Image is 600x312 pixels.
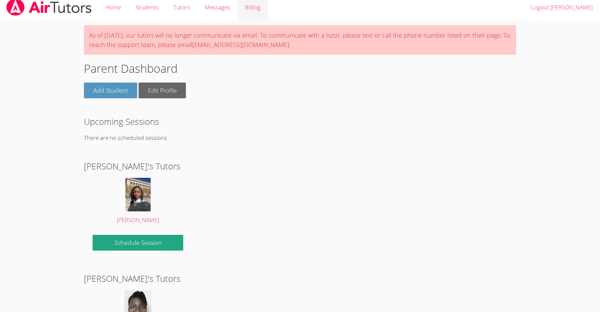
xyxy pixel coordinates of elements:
h2: [PERSON_NAME]'s Tutors [84,272,516,285]
a: Edit Profile [139,83,186,98]
div: As of [DATE], our tutors will no longer communicate via email. To communicate with a tutor, pleas... [84,25,516,55]
a: [PERSON_NAME] [93,178,183,225]
p: There are no scheduled sessions [84,133,516,143]
h1: Parent Dashboard [84,60,516,77]
a: Schedule Session [93,235,183,251]
a: Add Student [84,83,137,98]
span: [PERSON_NAME] [117,216,159,224]
h2: [PERSON_NAME]'s Tutors [84,160,516,172]
h2: Upcoming Sessions [84,115,516,128]
img: IMG_8183.jpeg [126,178,151,211]
span: Messages [205,3,230,11]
